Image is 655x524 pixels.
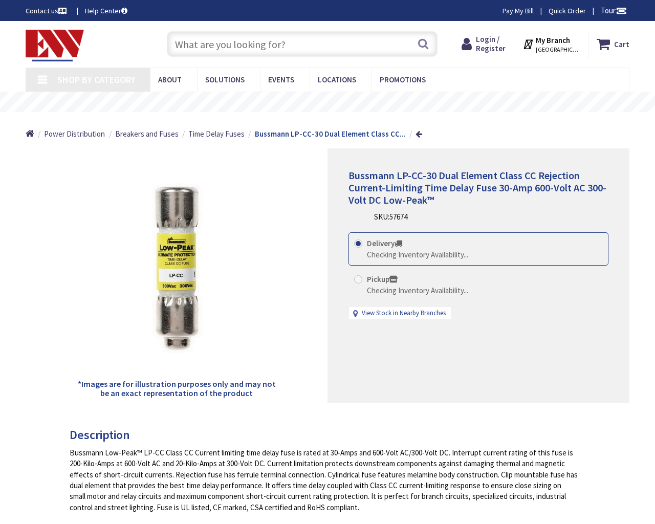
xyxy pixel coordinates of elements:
img: Bussmann LP-CC-30 Dual Element Class CC Rejection Current-Limiting Time Delay Fuse 30-Amp 600-Vol... [74,166,279,372]
span: Solutions [205,75,245,84]
span: 57674 [389,212,407,222]
input: What are you looking for? [167,31,438,57]
span: Tour [601,6,627,15]
div: Checking Inventory Availability... [367,285,468,296]
div: Checking Inventory Availability... [367,249,468,260]
span: Breakers and Fuses [115,129,179,139]
a: Cart [597,35,629,53]
strong: My Branch [536,35,570,45]
a: Quick Order [549,6,586,16]
h3: Description [70,428,578,442]
a: Help Center [85,6,127,16]
span: Locations [318,75,356,84]
span: [GEOGRAPHIC_DATA], [GEOGRAPHIC_DATA] [536,46,579,54]
strong: Bussmann LP-CC-30 Dual Element Class CC... [255,129,406,139]
span: Power Distribution [44,129,105,139]
a: Breakers and Fuses [115,128,179,139]
a: Power Distribution [44,128,105,139]
strong: Cart [614,35,629,53]
div: My Branch [GEOGRAPHIC_DATA], [GEOGRAPHIC_DATA] [522,35,579,53]
span: Shop By Category [57,74,136,85]
span: Promotions [380,75,426,84]
div: SKU: [374,211,407,222]
strong: Delivery [367,238,402,248]
a: Contact us [26,6,69,16]
span: Events [268,75,294,84]
span: Login / Register [476,34,506,53]
span: About [158,75,182,84]
a: Pay My Bill [503,6,534,16]
a: Login / Register [462,35,506,53]
a: Time Delay Fuses [188,128,245,139]
a: View Stock in Nearby Branches [362,309,446,318]
img: Electrical Wholesalers, Inc. [26,30,84,61]
strong: Pickup [367,274,398,284]
span: Bussmann LP-CC-30 Dual Element Class CC Rejection Current-Limiting Time Delay Fuse 30-Amp 600-Vol... [348,169,606,206]
div: Bussmann Low-Peak™ LP-CC Class CC Current limiting time delay fuse is rated at 30-Amps and 600-Vo... [70,447,578,513]
span: Time Delay Fuses [188,129,245,139]
h5: *Images are for illustration purposes only and may not be an exact representation of the product [74,380,279,398]
rs-layer: Free Same Day Pickup at 19 Locations [243,97,430,108]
